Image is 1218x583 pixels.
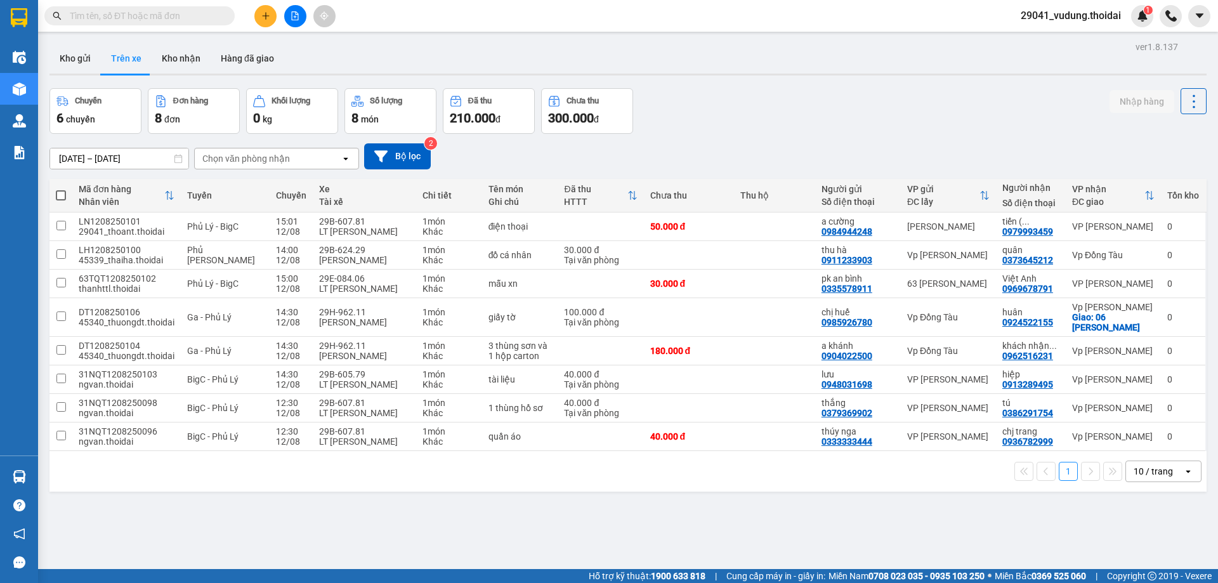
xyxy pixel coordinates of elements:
span: Cung cấp máy in - giấy in: [726,569,825,583]
div: 15:00 [276,273,306,284]
div: VP [PERSON_NAME] [1072,278,1155,289]
div: Tuyến [187,190,263,200]
span: | [715,569,717,583]
img: warehouse-icon [13,82,26,96]
span: aim [320,11,329,20]
div: 0379369902 [822,408,872,418]
div: 0904022500 [822,351,872,361]
span: 29041_vudung.thoidai [1011,8,1131,23]
img: warehouse-icon [13,114,26,128]
strong: 0708 023 035 - 0935 103 250 [868,571,985,581]
div: LH1208250100 [79,245,174,255]
div: Khác [422,379,476,390]
div: 12/08 [276,226,306,237]
div: lưu [822,369,894,379]
div: 50.000 đ [650,221,728,232]
div: thanhttl.thoidai [79,284,174,294]
div: 31NQT1208250098 [79,398,174,408]
div: VP [PERSON_NAME] [1072,221,1155,232]
div: 1 món [422,216,476,226]
div: Chuyến [276,190,306,200]
div: 1 món [422,398,476,408]
input: Select a date range. [50,148,188,169]
span: Ga - Phủ Lý [187,346,232,356]
div: 40.000 đ [650,431,728,442]
button: Đơn hàng8đơn [148,88,240,134]
div: Đã thu [468,96,492,105]
button: aim [313,5,336,27]
div: 15:01 [276,216,306,226]
div: tiến ( 0333518868) [1002,216,1059,226]
div: 30.000 đ [650,278,728,289]
div: LN1208250101 [79,216,174,226]
div: Đơn hàng [173,96,208,105]
img: icon-new-feature [1137,10,1148,22]
svg: open [1183,466,1193,476]
button: plus [254,5,277,27]
div: Khác [422,351,476,361]
img: logo-vxr [11,8,27,27]
span: ⚪️ [988,573,992,579]
div: Tên món [488,184,552,194]
div: 31NQT1208250103 [79,369,174,379]
div: Vp [PERSON_NAME] [1072,431,1155,442]
span: 210.000 [450,110,495,126]
div: 29B-607.81 [319,398,410,408]
div: Chuyến [75,96,101,105]
div: Khác [422,317,476,327]
div: 10 / trang [1134,465,1173,478]
div: ĐC lấy [907,197,979,207]
div: 12/08 [276,255,306,265]
img: warehouse-icon [13,51,26,64]
div: 40.000 đ [564,369,637,379]
div: ngvan.thoidai [79,436,174,447]
div: tú [1002,398,1059,408]
button: Kho nhận [152,43,211,74]
span: question-circle [13,499,25,511]
div: 45340_thuongdt.thoidai [79,317,174,327]
div: 31NQT1208250096 [79,426,174,436]
div: VP nhận [1072,184,1144,194]
svg: open [341,154,351,164]
div: 63 [PERSON_NAME] [907,278,990,289]
div: Khác [422,226,476,237]
div: 0 [1167,346,1199,356]
div: 0969678791 [1002,284,1053,294]
div: 0373645212 [1002,255,1053,265]
div: Khác [422,284,476,294]
div: tài liệu [488,374,552,384]
div: 0 [1167,374,1199,384]
span: BigC - Phủ Lý [187,374,239,384]
div: LT [PERSON_NAME] [319,379,410,390]
div: 0333333444 [822,436,872,447]
div: 1 món [422,307,476,317]
div: 12/08 [276,379,306,390]
div: 3 thùng sơn và 1 hộp carton [488,341,552,361]
span: 300.000 [548,110,594,126]
div: LT [PERSON_NAME] [319,408,410,418]
div: quần áo [488,431,552,442]
div: [PERSON_NAME] [907,221,990,232]
span: Phủ [PERSON_NAME] [187,245,255,265]
div: Vp [PERSON_NAME] [1072,302,1155,312]
div: Khác [422,408,476,418]
span: món [361,114,379,124]
div: 0936782999 [1002,436,1053,447]
button: file-add [284,5,306,27]
div: Tại văn phòng [564,317,637,327]
div: Xe [319,184,410,194]
span: search [53,11,62,20]
div: 29E-084.06 [319,273,410,284]
div: 1 món [422,426,476,436]
span: file-add [291,11,299,20]
div: 0985926780 [822,317,872,327]
div: [PERSON_NAME] [319,317,410,327]
div: Mã đơn hàng [79,184,164,194]
div: thắng [822,398,894,408]
div: Số lượng [370,96,402,105]
div: thúy nga [822,426,894,436]
div: 12:30 [276,426,306,436]
th: Toggle SortBy [72,179,181,213]
strong: 1900 633 818 [651,571,705,581]
div: VP gửi [907,184,979,194]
